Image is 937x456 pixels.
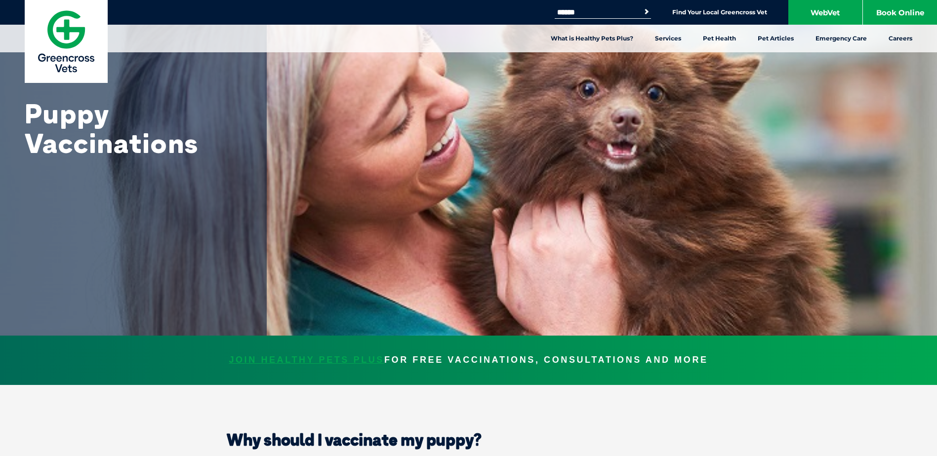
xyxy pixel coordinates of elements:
[805,25,878,52] a: Emergency Care
[747,25,805,52] a: Pet Articles
[692,25,747,52] a: Pet Health
[25,99,242,158] h1: Puppy Vaccinations
[644,25,692,52] a: Services
[227,430,482,450] strong: Why should I vaccinate my puppy?
[672,8,767,16] a: Find Your Local Greencross Vet
[878,25,923,52] a: Careers
[229,353,384,368] span: JOIN HEALTHY PETS PLUS
[642,7,652,17] button: Search
[229,355,384,365] a: JOIN HEALTHY PETS PLUS
[540,25,644,52] a: What is Healthy Pets Plus?
[10,353,927,368] p: FOR FREE VACCINATIONS, CONSULTATIONS AND MORE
